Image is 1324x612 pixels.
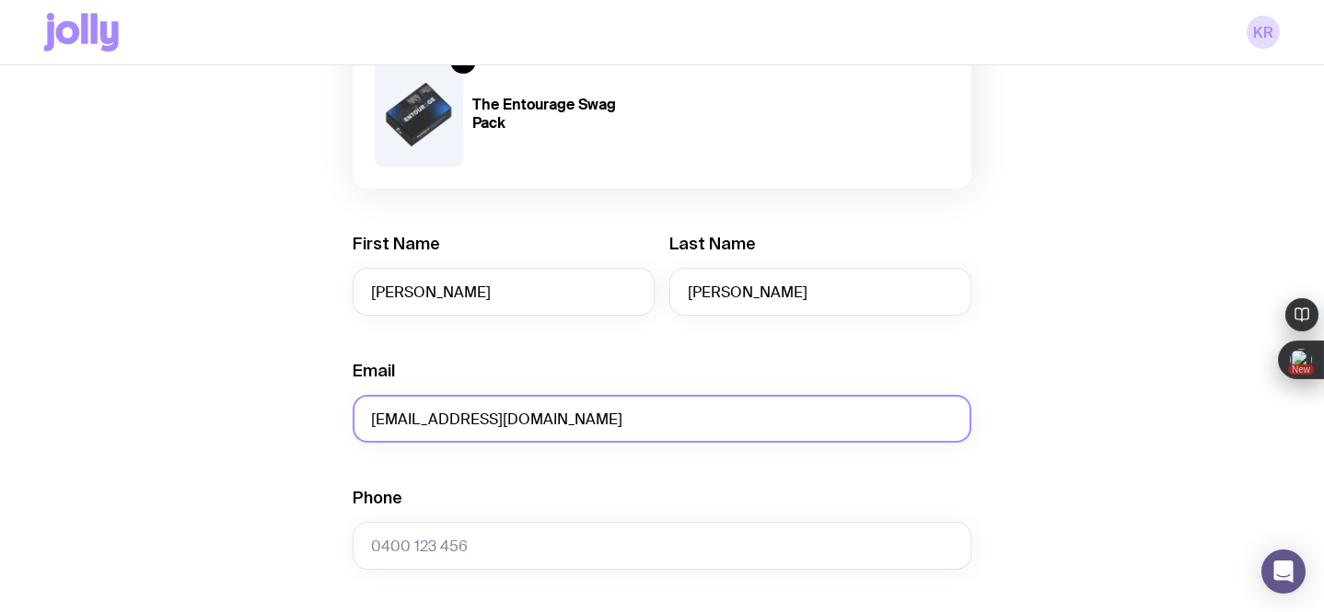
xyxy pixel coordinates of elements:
input: First Name [353,268,655,316]
label: First Name [353,233,440,255]
input: 0400 123 456 [353,522,971,570]
h4: The Entourage Swag Pack [472,96,651,133]
label: Phone [353,487,402,509]
label: Email [353,360,395,382]
label: Last Name [669,233,756,255]
input: employee@company.com [353,395,971,443]
a: KR [1247,16,1280,49]
input: Last Name [669,268,971,316]
div: Open Intercom Messenger [1261,549,1306,594]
